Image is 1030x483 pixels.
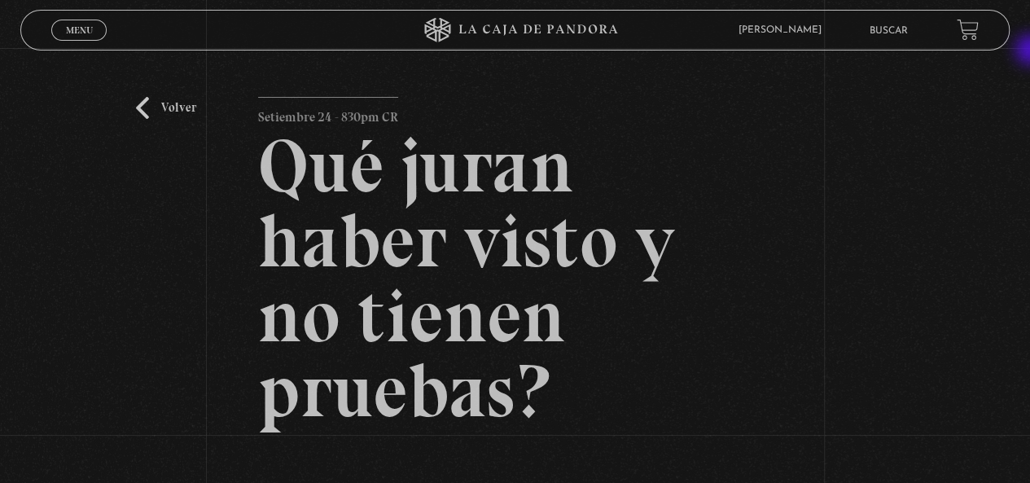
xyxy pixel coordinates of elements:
span: Cerrar [60,39,99,50]
a: View your shopping cart [957,19,979,41]
p: Setiembre 24 - 830pm CR [258,97,398,130]
a: Buscar [870,26,908,36]
span: [PERSON_NAME] [730,25,838,35]
span: Menu [66,25,93,35]
a: Volver [136,97,196,119]
h2: Qué juran haber visto y no tienen pruebas? [258,129,772,428]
